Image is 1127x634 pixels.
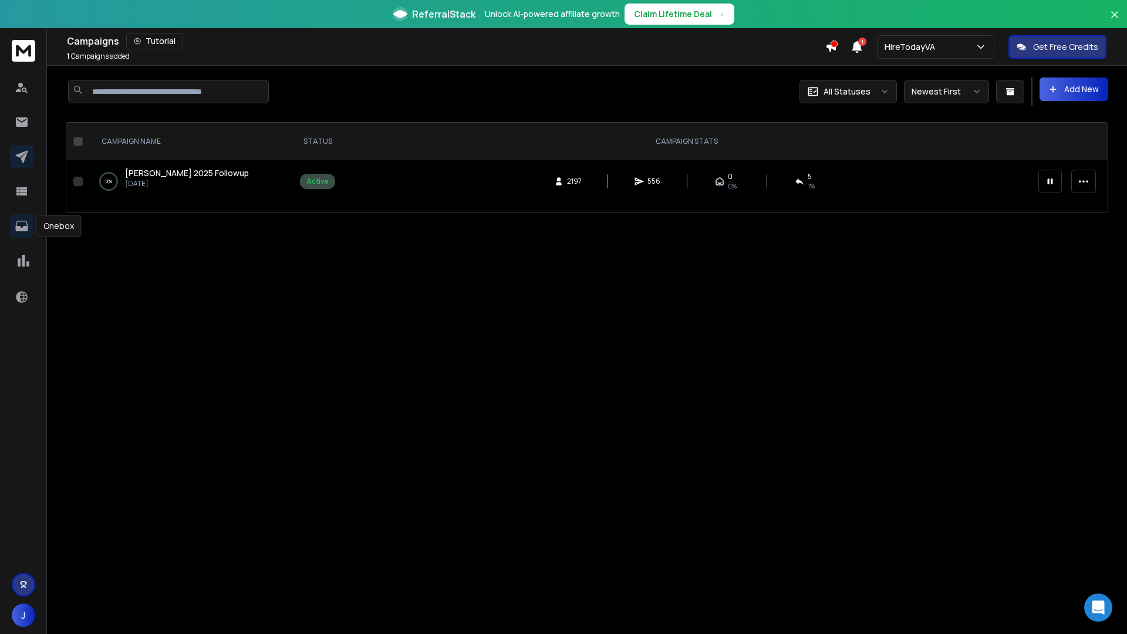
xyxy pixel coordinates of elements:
span: → [717,8,725,20]
button: Claim Lifetime Deal→ [625,4,734,25]
p: Unlock AI-powered affiliate growth [485,8,620,20]
div: Active [306,177,329,186]
span: 2197 [567,177,582,186]
p: [DATE] [125,179,249,188]
span: [PERSON_NAME] 2025 Followup [125,167,249,178]
span: 556 [647,177,660,186]
span: 0 [728,172,733,181]
button: J [12,603,35,627]
p: Campaigns added [67,52,130,61]
span: 1 % [808,181,815,191]
th: STATUS [293,123,342,160]
p: Get Free Credits [1033,41,1098,53]
button: Close banner [1107,7,1122,35]
div: Campaigns [67,33,825,49]
button: Add New [1040,77,1108,101]
span: 1 [67,51,70,61]
p: All Statuses [824,86,870,97]
button: Tutorial [126,33,183,49]
span: 0% [728,181,737,191]
p: 0 % [106,176,112,187]
button: Get Free Credits [1008,35,1106,59]
th: CAMPAIGN NAME [87,123,293,160]
td: 0%[PERSON_NAME] 2025 Followup[DATE] [87,160,293,203]
span: 1 [858,38,866,46]
div: Open Intercom Messenger [1084,593,1112,622]
div: Onebox [36,215,82,237]
a: [PERSON_NAME] 2025 Followup [125,167,249,179]
th: CAMPAIGN STATS [342,123,1031,160]
span: 5 [808,172,812,181]
p: HireTodayVA [885,41,940,53]
button: Newest First [904,80,989,103]
span: ReferralStack [412,7,475,21]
